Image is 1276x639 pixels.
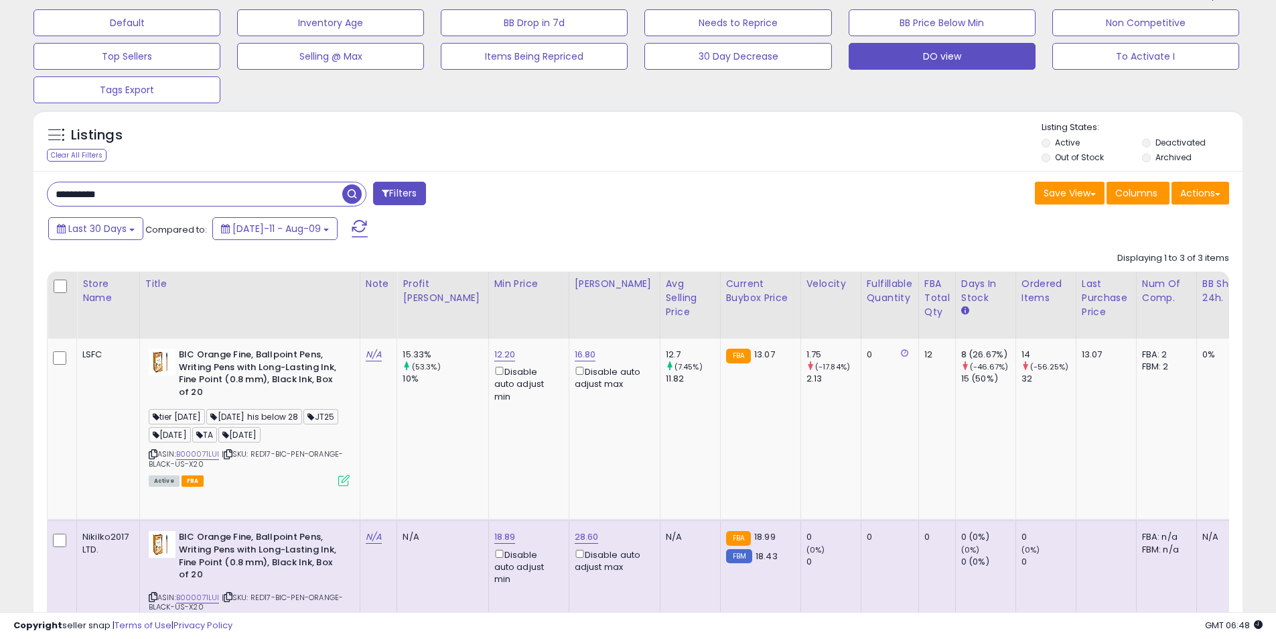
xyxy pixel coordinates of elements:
small: (-17.84%) [815,361,850,372]
div: Velocity [806,277,855,291]
span: 18.43 [756,550,778,563]
button: To Activate I [1052,43,1239,70]
span: Compared to: [145,223,207,236]
small: (0%) [1021,544,1040,555]
span: 13.07 [754,348,775,361]
button: Inventory Age [237,9,424,36]
div: Displaying 1 to 3 of 3 items [1117,252,1229,265]
div: 0 [867,531,908,543]
button: Tags Export [33,76,220,103]
div: 14 [1021,349,1076,361]
b: BIC Orange Fine, Ballpoint Pens, Writing Pens with Long-Lasting Ink, Fine Point (0.8 mm), Black I... [179,531,342,584]
small: (53.3%) [412,361,441,372]
button: Needs to Reprice [644,9,831,36]
button: Columns [1107,182,1169,205]
span: [DATE]-11 - Aug-09 [232,222,321,235]
div: 0 (0%) [961,531,1015,543]
button: Actions [1172,182,1229,205]
div: 13.07 [1082,349,1126,361]
div: BB Share 24h. [1202,277,1251,305]
button: BB Drop in 7d [441,9,628,36]
button: Save View [1035,182,1105,205]
div: FBA: n/a [1142,531,1186,543]
div: N/A [1202,531,1247,543]
div: Days In Stock [961,277,1010,305]
button: Non Competitive [1052,9,1239,36]
strong: Copyright [13,619,62,632]
div: 11.82 [666,373,720,385]
div: Min Price [494,277,563,291]
button: 30 Day Decrease [644,43,831,70]
div: LSFC [82,349,129,361]
label: Out of Stock [1055,152,1104,163]
label: Archived [1155,152,1192,163]
span: FBA [182,475,204,487]
div: Title [145,277,354,291]
span: 18.99 [754,530,776,543]
a: N/A [366,348,382,361]
div: Profit [PERSON_NAME] [403,277,482,305]
div: Nikilko2017 LTD. [82,531,129,555]
div: 12.7 [666,349,720,361]
button: Top Sellers [33,43,220,70]
div: FBM: n/a [1142,544,1186,556]
small: Days In Stock. [961,305,969,317]
button: [DATE]-11 - Aug-09 [212,217,338,240]
span: [DATE] [149,427,191,443]
small: (-46.67%) [970,361,1008,372]
div: FBA Total Qty [924,277,950,319]
div: 0% [1202,349,1247,361]
div: 15.33% [403,349,488,361]
div: Avg Selling Price [666,277,715,319]
span: tier [DATE] [149,409,206,424]
a: 12.20 [494,348,516,361]
a: B000071LUI [176,592,220,603]
div: 10% [403,373,488,385]
div: FBA: 2 [1142,349,1186,361]
button: Filters [373,182,425,205]
div: 0 [1021,531,1076,543]
label: Deactivated [1155,137,1206,148]
span: JT25 [303,409,338,424]
img: 41B9HaSe6aL._SL40_.jpg [149,349,175,375]
small: (-56.25%) [1030,361,1068,372]
div: 32 [1021,373,1076,385]
div: Clear All Filters [47,149,107,162]
div: Note [366,277,392,291]
div: 0 [806,531,861,543]
small: FBA [726,349,751,363]
div: Current Buybox Price [726,277,795,305]
div: N/A [666,531,710,543]
a: Terms of Use [115,619,171,632]
div: 1.75 [806,349,861,361]
button: DO view [849,43,1036,70]
div: N/A [403,531,478,543]
div: Disable auto adjust min [494,547,559,586]
div: Store Name [82,277,134,305]
button: Items Being Repriced [441,43,628,70]
span: | SKU: RED17-BIC-PEN-ORANGE-BLACK-US-X20 [149,449,344,469]
h5: Listings [71,126,123,145]
div: [PERSON_NAME] [575,277,654,291]
a: N/A [366,530,382,544]
button: Default [33,9,220,36]
div: 0 [1021,556,1076,568]
small: FBM [726,549,752,563]
a: 18.89 [494,530,516,544]
div: 0 [924,531,945,543]
div: Ordered Items [1021,277,1070,305]
span: Last 30 Days [68,222,127,235]
small: FBA [726,531,751,546]
button: BB Price Below Min [849,9,1036,36]
a: Privacy Policy [173,619,232,632]
span: All listings currently available for purchase on Amazon [149,475,180,487]
a: 16.80 [575,348,596,361]
span: Columns [1115,186,1157,200]
div: Num of Comp. [1142,277,1191,305]
small: (7.45%) [675,361,703,372]
div: FBM: 2 [1142,361,1186,373]
div: 12 [924,349,945,361]
a: 28.60 [575,530,599,544]
a: B000071LUI [176,449,220,460]
div: Disable auto adjust max [575,547,650,573]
